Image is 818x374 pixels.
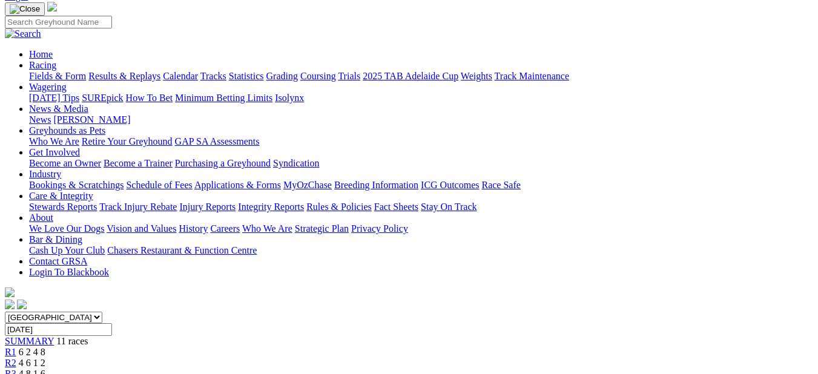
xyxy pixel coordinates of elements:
a: Who We Are [29,136,79,146]
a: Industry [29,169,61,179]
span: 4 6 1 2 [19,358,45,368]
a: Calendar [163,71,198,81]
a: Login To Blackbook [29,267,109,277]
a: Vision and Values [107,223,176,234]
a: Coursing [300,71,336,81]
a: Results & Replays [88,71,160,81]
a: Get Involved [29,147,80,157]
a: Chasers Restaurant & Function Centre [107,245,257,255]
a: Stewards Reports [29,202,97,212]
a: About [29,212,53,223]
a: Race Safe [481,180,520,190]
a: Purchasing a Greyhound [175,158,271,168]
a: Fact Sheets [374,202,418,212]
a: Contact GRSA [29,256,87,266]
a: Cash Up Your Club [29,245,105,255]
a: Become an Owner [29,158,101,168]
img: facebook.svg [5,300,15,309]
img: logo-grsa-white.png [5,287,15,297]
div: News & Media [29,114,813,125]
a: ICG Outcomes [421,180,479,190]
a: Become a Trainer [104,158,173,168]
a: Injury Reports [179,202,236,212]
a: Stay On Track [421,202,477,212]
div: Industry [29,180,813,191]
a: Applications & Forms [194,180,281,190]
div: Bar & Dining [29,245,813,256]
a: We Love Our Dogs [29,223,104,234]
div: Wagering [29,93,813,103]
a: Statistics [229,71,264,81]
a: [DATE] Tips [29,93,79,103]
button: Toggle navigation [5,2,45,16]
input: Search [5,16,112,28]
a: Bar & Dining [29,234,82,244]
a: SUREpick [82,93,123,103]
img: twitter.svg [17,300,27,309]
a: Greyhounds as Pets [29,125,105,136]
a: [PERSON_NAME] [53,114,130,125]
a: News & Media [29,103,88,114]
a: MyOzChase [283,180,332,190]
a: R2 [5,358,16,368]
a: Breeding Information [334,180,418,190]
a: Strategic Plan [295,223,349,234]
a: Schedule of Fees [126,180,192,190]
div: Racing [29,71,813,82]
a: Integrity Reports [238,202,304,212]
a: Tracks [200,71,226,81]
div: About [29,223,813,234]
a: Track Maintenance [495,71,569,81]
input: Select date [5,323,112,336]
a: Racing [29,60,56,70]
a: Track Injury Rebate [99,202,177,212]
a: Syndication [273,158,319,168]
a: Retire Your Greyhound [82,136,173,146]
a: Privacy Policy [351,223,408,234]
a: Minimum Betting Limits [175,93,272,103]
a: Rules & Policies [306,202,372,212]
a: Careers [210,223,240,234]
a: Isolynx [275,93,304,103]
a: 2025 TAB Adelaide Cup [363,71,458,81]
img: Close [10,4,40,14]
div: Get Involved [29,158,813,169]
a: History [179,223,208,234]
a: Grading [266,71,298,81]
a: How To Bet [126,93,173,103]
a: Who We Are [242,223,292,234]
a: GAP SA Assessments [175,136,260,146]
a: Wagering [29,82,67,92]
a: Weights [461,71,492,81]
img: Search [5,28,41,39]
div: Care & Integrity [29,202,813,212]
a: Bookings & Scratchings [29,180,124,190]
a: Home [29,49,53,59]
span: 11 races [56,336,88,346]
a: SUMMARY [5,336,54,346]
a: Care & Integrity [29,191,93,201]
a: Trials [338,71,360,81]
span: 6 2 4 8 [19,347,45,357]
a: News [29,114,51,125]
img: logo-grsa-white.png [47,2,57,11]
a: R1 [5,347,16,357]
div: Greyhounds as Pets [29,136,813,147]
a: Fields & Form [29,71,86,81]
